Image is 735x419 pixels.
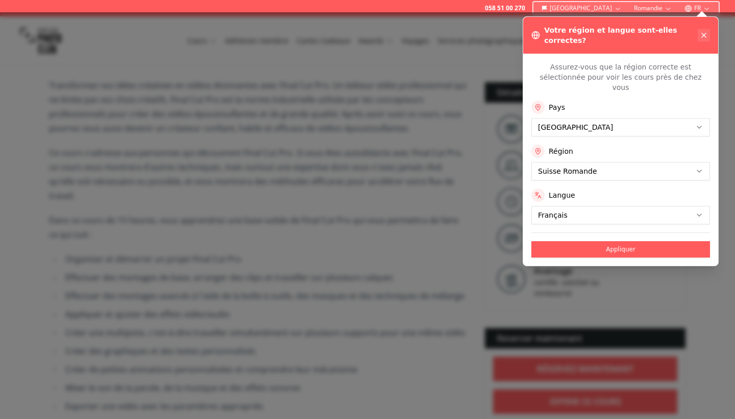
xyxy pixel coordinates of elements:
button: Romandie [630,2,676,14]
label: Région [549,146,573,156]
label: Langue [549,190,575,200]
a: 058 51 00 270 [485,4,525,12]
button: FR [680,2,715,14]
label: Pays [549,102,565,112]
h3: Votre région et langue sont-elles correctes? [544,25,698,45]
button: [GEOGRAPHIC_DATA] [537,2,626,14]
p: Assurez-vous que la région correcte est sélectionnée pour voir les cours près de chez vous [531,62,710,92]
button: Appliquer [531,241,710,258]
